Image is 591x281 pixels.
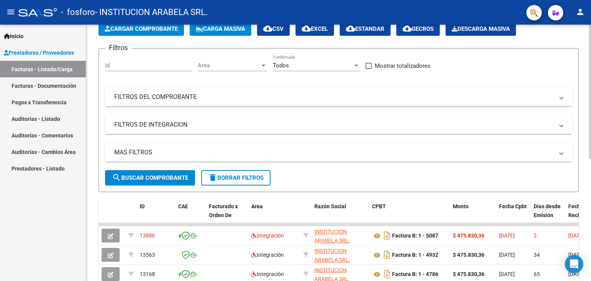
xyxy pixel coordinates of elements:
span: [DATE] [499,271,515,277]
span: [DATE] [568,271,584,277]
button: Buscar Comprobante [105,170,195,186]
button: Cargar Comprobante [98,22,184,36]
span: 2 [534,232,537,239]
strong: $ 475.830,36 [453,232,484,239]
mat-icon: person [576,7,585,17]
span: Fecha Cpbt [499,203,527,209]
mat-icon: menu [6,7,15,17]
span: Integración [251,232,284,239]
span: Inicio [4,32,23,40]
span: Cargar Comprobante [105,25,178,32]
mat-icon: search [112,173,121,182]
button: Carga Masiva [190,22,251,36]
span: Borrar Filtros [208,174,264,181]
button: Descarga Masiva [446,22,516,36]
button: Gecros [396,22,440,36]
div: 30716606453 [314,247,366,263]
span: Facturado x Orden De [209,203,238,218]
div: Open Intercom Messenger [565,255,583,273]
span: - INSTITUCION ARABELA SRL. [95,4,208,21]
strong: Factura B: 1 - 5087 [392,233,438,239]
span: Descarga Masiva [452,25,510,32]
span: Prestadores / Proveedores [4,49,74,57]
mat-icon: cloud_download [346,24,355,33]
button: Borrar Filtros [201,170,270,186]
span: Razón Social [314,203,346,209]
span: Carga Masiva [196,25,245,32]
datatable-header-cell: Días desde Emisión [531,198,565,232]
span: [DATE] [499,232,515,239]
span: Días desde Emisión [534,203,561,218]
span: CSV [263,25,284,32]
strong: $ 475.830,36 [453,252,484,258]
i: Descargar documento [382,249,392,261]
span: EXCEL [302,25,328,32]
i: Descargar documento [382,229,392,242]
span: INSTITUCION ARABELA SRL. [314,229,350,244]
span: [DATE] [568,252,584,258]
strong: Factura B: 1 - 4786 [392,271,438,278]
datatable-header-cell: ID [137,198,175,232]
span: Integración [251,271,284,277]
span: Gecros [402,25,434,32]
datatable-header-cell: Fecha Cpbt [496,198,531,232]
span: 34 [534,252,540,258]
button: EXCEL [295,22,334,36]
datatable-header-cell: Razón Social [311,198,369,232]
span: [DATE] [568,232,584,239]
mat-icon: delete [208,173,217,182]
datatable-header-cell: CAE [175,198,206,232]
mat-expansion-panel-header: FILTROS DE INTEGRACION [105,115,572,134]
h3: Filtros [105,42,132,53]
datatable-header-cell: Facturado x Orden De [206,198,248,232]
mat-panel-title: FILTROS DEL COMPROBANTE [114,93,554,101]
span: 13896 [140,232,155,239]
span: ID [140,203,145,209]
datatable-header-cell: Monto [450,198,496,232]
mat-panel-title: MAS FILTROS [114,148,554,157]
span: CAE [178,203,188,209]
span: - fosforo [61,4,95,21]
datatable-header-cell: CPBT [369,198,450,232]
datatable-header-cell: Area [248,198,300,232]
span: Monto [453,203,469,209]
span: Area [251,203,263,209]
span: 65 [534,271,540,277]
strong: $ 475.830,36 [453,271,484,277]
mat-expansion-panel-header: FILTROS DEL COMPROBANTE [105,88,572,106]
span: Mostrar totalizadores [375,61,431,70]
mat-expansion-panel-header: MAS FILTROS [105,143,572,162]
span: [DATE] [499,252,515,258]
button: Estandar [340,22,391,36]
mat-icon: cloud_download [302,24,311,33]
app-download-masive: Descarga masiva de comprobantes (adjuntos) [446,22,516,36]
mat-panel-title: FILTROS DE INTEGRACION [114,120,554,129]
mat-icon: cloud_download [402,24,412,33]
strong: Factura B: 1 - 4932 [392,252,438,258]
span: Estandar [346,25,384,32]
span: Integración [251,252,284,258]
div: 30716606453 [314,227,366,244]
mat-icon: cloud_download [263,24,272,33]
span: 13168 [140,271,155,277]
span: Fecha Recibido [568,203,590,218]
i: Descargar documento [382,268,392,280]
span: INSTITUCION ARABELA SRL. [314,248,350,263]
span: 13563 [140,252,155,258]
button: CSV [257,22,290,36]
span: Todos [273,62,289,69]
span: Buscar Comprobante [112,174,188,181]
span: CPBT [372,203,386,209]
span: Area [198,62,260,69]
